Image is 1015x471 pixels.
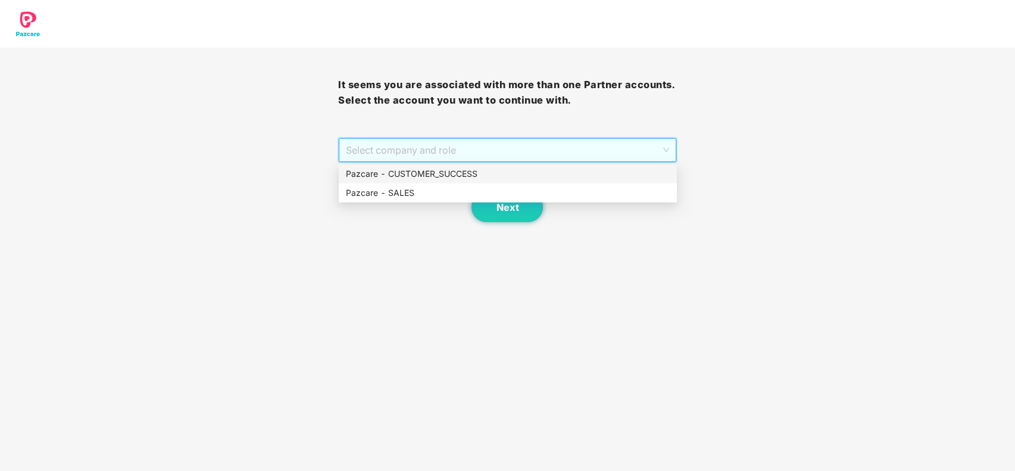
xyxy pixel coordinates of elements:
div: Pazcare - SALES [339,183,677,202]
span: Select company and role [346,139,669,161]
h3: It seems you are associated with more than one Partner accounts. Select the account you want to c... [338,77,676,108]
div: Pazcare - SALES [346,186,670,199]
div: Pazcare - CUSTOMER_SUCCESS [346,167,670,180]
div: Pazcare - CUSTOMER_SUCCESS [339,164,677,183]
button: Next [471,192,543,222]
span: Next [496,202,519,213]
